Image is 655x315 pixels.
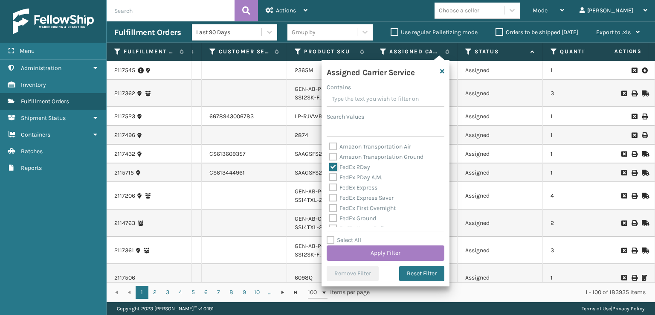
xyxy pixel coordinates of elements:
[148,286,161,299] a: 2
[458,80,543,107] td: Assigned
[202,145,287,163] td: CS613609357
[560,48,612,55] label: Quantity
[588,44,647,58] span: Actions
[632,170,637,176] i: Print BOL
[114,112,135,121] a: 2117523
[295,67,313,74] a: 2365M
[21,81,46,88] span: Inventory
[632,90,637,96] i: Print BOL
[264,286,276,299] a: ...
[304,48,356,55] label: Product SKU
[642,248,647,254] i: Mark as Shipped
[251,286,264,299] a: 10
[292,28,316,37] div: Group by
[642,151,647,157] i: Mark as Shipped
[642,193,647,199] i: Mark as Shipped
[295,188,339,195] a: GEN-AB-P-TXL: 2
[391,29,478,36] label: Use regular Palletizing mode
[136,286,148,299] a: 1
[308,288,321,297] span: 100
[458,107,543,126] td: Assigned
[632,151,637,157] i: Print BOL
[329,163,370,171] label: FedEx 2Day
[308,286,370,299] span: items per page
[276,7,296,14] span: Actions
[295,215,338,222] a: GEN-AB-C-TXL: 1
[295,113,343,120] a: LP-RJVWRBX-BLK
[632,193,637,199] i: Print BOL
[219,48,270,55] label: Customer Service Order Number
[458,264,543,292] td: Assigned
[543,145,628,163] td: 1
[295,274,313,281] a: 6098Q
[642,220,647,226] i: Mark as Shipped
[295,242,339,250] a: GEN-AB-P-TXL: 2
[114,274,135,282] a: 2117506
[202,163,287,182] td: CS613444961
[475,48,526,55] label: Status
[458,61,543,80] td: Assigned
[212,286,225,299] a: 7
[196,28,262,37] div: Last 90 Days
[327,92,444,107] input: Type the text you wish to filter on
[329,153,423,160] label: Amazon Transportation Ground
[114,169,134,177] a: 2115715
[327,245,444,261] button: Apply Filter
[161,286,174,299] a: 3
[642,114,647,120] i: Print Label
[329,174,383,181] label: FedEx 2Day A.M.
[621,151,626,157] i: Request to Be Cancelled
[543,237,628,264] td: 3
[114,89,135,98] a: 2117362
[279,289,286,296] span: Go to the next page
[329,204,396,212] label: FedEx First Overnight
[114,150,135,158] a: 2117432
[114,192,135,200] a: 2117206
[612,306,645,312] a: Privacy Policy
[21,98,69,105] span: Fulfillment Orders
[21,64,61,72] span: Administration
[114,219,135,227] a: 2114763
[642,275,647,281] i: Print Packing Slip
[543,163,628,182] td: 1
[295,94,324,101] a: SS12SK-F: 1
[582,302,645,315] div: |
[276,286,289,299] a: Go to the next page
[632,132,637,138] i: Request to Be Cancelled
[543,107,628,126] td: 1
[458,237,543,264] td: Assigned
[200,286,212,299] a: 6
[295,251,324,258] a: SS12SK-F: 1
[295,196,328,204] a: SS14TXL-2: 2
[582,306,611,312] a: Terms of Use
[13,9,94,34] img: logo
[439,6,479,15] div: Choose a seller
[399,266,444,281] button: Reset Filter
[389,48,441,55] label: Assigned Carrier Service
[543,210,628,237] td: 2
[21,114,66,122] span: Shipment Status
[543,80,628,107] td: 3
[621,248,626,254] i: Request to Be Cancelled
[621,193,626,199] i: Request to Be Cancelled
[295,85,339,93] a: GEN-AB-P-TXL: 2
[295,150,342,157] a: SAAGSFS2BU3143
[621,275,626,281] i: Request to Be Cancelled
[621,90,626,96] i: Request to Be Cancelled
[21,131,50,138] span: Containers
[458,210,543,237] td: Assigned
[329,194,394,201] label: FedEx Express Saver
[327,112,364,121] label: Search Values
[642,90,647,96] i: Mark as Shipped
[543,126,628,145] td: 1
[295,169,342,176] a: SAAGSFS2BU3143
[329,225,395,232] label: FedEx Home Delivery
[20,47,35,55] span: Menu
[543,182,628,210] td: 4
[114,246,134,255] a: 2117361
[202,107,287,126] td: 6678943006783
[621,170,626,176] i: Request to Be Cancelled
[458,163,543,182] td: Assigned
[533,7,548,14] span: Mode
[543,264,628,292] td: 1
